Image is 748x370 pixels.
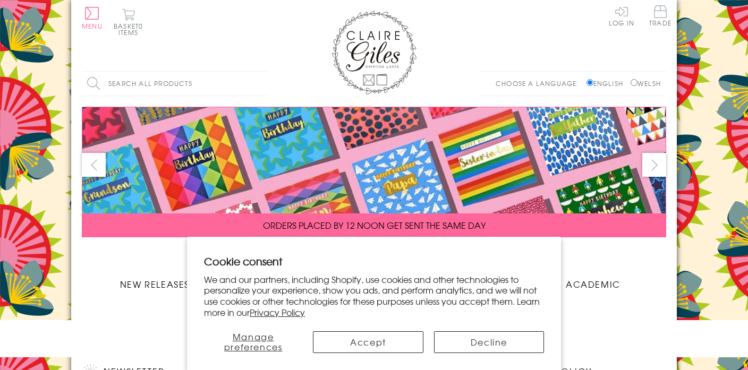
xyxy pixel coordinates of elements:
span: Wedding Occasions [538,320,648,332]
button: Menu [82,7,103,29]
label: English [586,79,628,88]
button: Manage preferences [204,331,302,353]
h2: Cookie consent [204,254,544,269]
span: Trade [649,5,671,26]
button: next [642,153,666,177]
span: New Releases [120,278,190,290]
span: Manage preferences [224,330,283,353]
input: Search [257,72,268,96]
p: We and our partners, including Shopify, use cookies and other technologies to personalize your ex... [204,274,544,318]
input: English [586,79,593,86]
span: ORDERS PLACED BY 12 NOON GET SENT THE SAME DAY [263,219,486,231]
span: Academic [566,278,620,290]
span: 0 items [118,21,143,37]
span: Congratulations [107,320,203,332]
input: Welsh [631,79,637,86]
img: Claire Giles Greetings Cards [331,11,416,94]
button: prev [82,153,106,177]
a: Privacy Policy [250,306,305,319]
a: Wedding Occasions [520,312,666,332]
button: Basket0 items [114,8,143,36]
button: Decline [434,331,544,353]
a: Trade [649,5,671,28]
span: Menu [82,21,103,31]
a: Congratulations [82,312,228,332]
a: New Releases [82,270,228,290]
a: Academic [520,270,666,290]
a: Log In [609,5,634,26]
input: Search all products [82,72,268,96]
label: Welsh [631,79,661,88]
div: Carousel Pagination [82,245,666,262]
button: Accept [313,331,423,353]
p: Choose a language: [496,79,584,88]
